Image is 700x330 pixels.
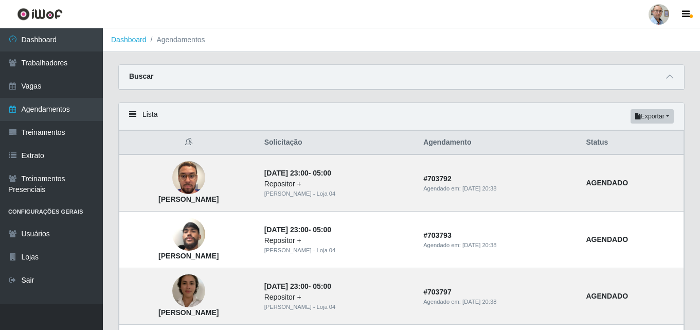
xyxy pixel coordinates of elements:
strong: # 703792 [423,175,452,183]
div: Repositor + [264,235,411,246]
time: 05:00 [313,169,331,177]
time: [DATE] 23:00 [264,225,309,234]
img: Juan Carlos Mendes de Brito [172,148,205,207]
strong: AGENDADO [586,235,628,244]
a: Dashboard [111,36,147,44]
th: Agendamento [417,131,580,155]
time: [DATE] 23:00 [264,282,309,290]
div: Repositor + [264,179,411,189]
time: 05:00 [313,225,331,234]
button: Exportar [631,109,674,124]
time: [DATE] 20:38 [462,185,496,192]
strong: AGENDADO [586,179,628,187]
time: [DATE] 23:00 [264,169,309,177]
div: Agendado em: [423,241,573,250]
div: [PERSON_NAME] - Loja 04 [264,189,411,198]
strong: # 703797 [423,288,452,296]
strong: # 703793 [423,231,452,239]
strong: [PERSON_NAME] [158,252,219,260]
th: Solicitação [258,131,418,155]
img: Jefferson Ferreira Araújo [172,205,205,264]
strong: [PERSON_NAME] [158,195,219,203]
strong: Buscar [129,72,153,80]
div: Repositor + [264,292,411,303]
div: Lista [119,103,684,130]
img: CoreUI Logo [17,8,63,21]
time: 05:00 [313,282,331,290]
strong: [PERSON_NAME] [158,308,219,317]
time: [DATE] 20:38 [462,242,496,248]
img: israel de freitas Silva Júnior [172,262,205,321]
div: [PERSON_NAME] - Loja 04 [264,246,411,255]
div: [PERSON_NAME] - Loja 04 [264,303,411,311]
strong: AGENDADO [586,292,628,300]
nav: breadcrumb [103,28,700,52]
strong: - [264,282,331,290]
li: Agendamentos [147,34,205,45]
time: [DATE] 20:38 [462,299,496,305]
strong: - [264,169,331,177]
strong: - [264,225,331,234]
div: Agendado em: [423,298,573,306]
th: Status [580,131,684,155]
div: Agendado em: [423,184,573,193]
